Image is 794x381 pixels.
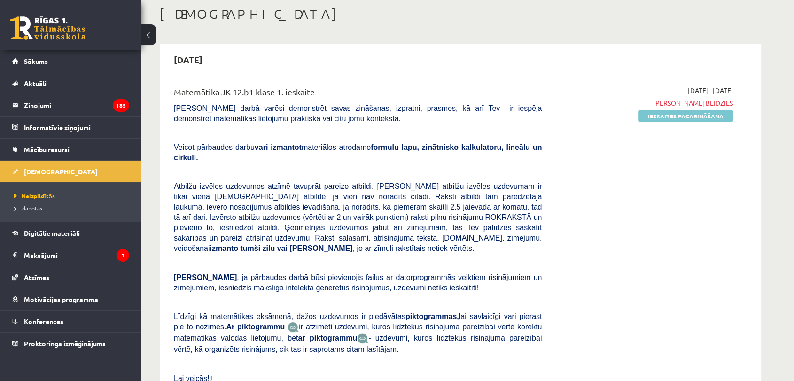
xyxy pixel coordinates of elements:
a: Ziņojumi185 [12,94,129,116]
span: Neizpildītās [14,192,55,200]
a: Maksājumi1 [12,244,129,266]
a: Proktoringa izmēģinājums [12,333,129,354]
legend: Maksājumi [24,244,129,266]
span: Atzīmes [24,273,49,281]
a: Rīgas 1. Tālmācības vidusskola [10,16,86,40]
span: Izlabotās [14,204,42,212]
a: Izlabotās [14,204,132,212]
span: , ja pārbaudes darbā būsi pievienojis failus ar datorprogrammās veiktiem risinājumiem un zīmējumi... [174,273,542,292]
a: Sākums [12,50,129,72]
a: Neizpildītās [14,192,132,200]
span: Līdzīgi kā matemātikas eksāmenā, dažos uzdevumos ir piedāvātas lai savlaicīgi vari pierast pie to... [174,312,542,331]
a: Mācību resursi [12,139,129,160]
b: tumši zilu vai [PERSON_NAME] [240,244,352,252]
b: ar piktogrammu [298,334,357,342]
span: Proktoringa izmēģinājums [24,339,106,348]
span: Sākums [24,57,48,65]
img: wKvN42sLe3LLwAAAABJRU5ErkJggg== [357,333,368,344]
b: Ar piktogrammu [226,323,285,331]
span: Veicot pārbaudes darbu materiālos atrodamo [174,143,542,162]
a: Atzīmes [12,266,129,288]
a: Motivācijas programma [12,288,129,310]
span: [PERSON_NAME] beidzies [556,98,733,108]
span: [PERSON_NAME] [174,273,237,281]
a: Digitālie materiāli [12,222,129,244]
span: Konferences [24,317,63,326]
legend: Ziņojumi [24,94,129,116]
b: piktogrammas, [405,312,459,320]
span: [DATE] - [DATE] [688,86,733,95]
div: Matemātika JK 12.b1 klase 1. ieskaite [174,86,542,103]
a: [DEMOGRAPHIC_DATA] [12,161,129,182]
span: Atbilžu izvēles uzdevumos atzīmē tavuprāt pareizo atbildi. [PERSON_NAME] atbilžu izvēles uzdevuma... [174,182,542,252]
legend: Informatīvie ziņojumi [24,117,129,138]
b: vari izmantot [255,143,302,151]
a: Konferences [12,311,129,332]
h2: [DATE] [164,48,212,70]
img: JfuEzvunn4EvwAAAAASUVORK5CYII= [288,322,299,333]
span: Digitālie materiāli [24,229,80,237]
span: [PERSON_NAME] darbā varēsi demonstrēt savas zināšanas, izpratni, prasmes, kā arī Tev ir iespēja d... [174,104,542,123]
a: Aktuāli [12,72,129,94]
a: Ieskaites pagarināšana [638,110,733,122]
a: Informatīvie ziņojumi [12,117,129,138]
b: izmanto [210,244,238,252]
span: [DEMOGRAPHIC_DATA] [24,167,98,176]
span: Motivācijas programma [24,295,98,303]
i: 185 [113,99,129,112]
span: ir atzīmēti uzdevumi, kuros līdztekus risinājuma pareizībai vērtē korektu matemātikas valodas lie... [174,323,542,342]
span: Mācību resursi [24,145,70,154]
i: 1 [117,249,129,262]
span: Aktuāli [24,79,47,87]
b: formulu lapu, zinātnisko kalkulatoru, lineālu un cirkuli. [174,143,542,162]
h1: [DEMOGRAPHIC_DATA] [160,6,761,22]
